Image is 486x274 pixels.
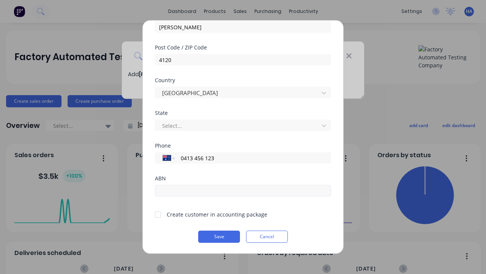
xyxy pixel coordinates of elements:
button: Cancel [246,231,288,243]
div: ABN [155,176,331,181]
button: Save [198,231,240,243]
div: Create customer in accounting package [167,210,267,218]
div: Country [155,78,331,83]
div: State [155,110,331,116]
div: Post Code / ZIP Code [155,45,331,50]
div: Phone [155,143,331,148]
